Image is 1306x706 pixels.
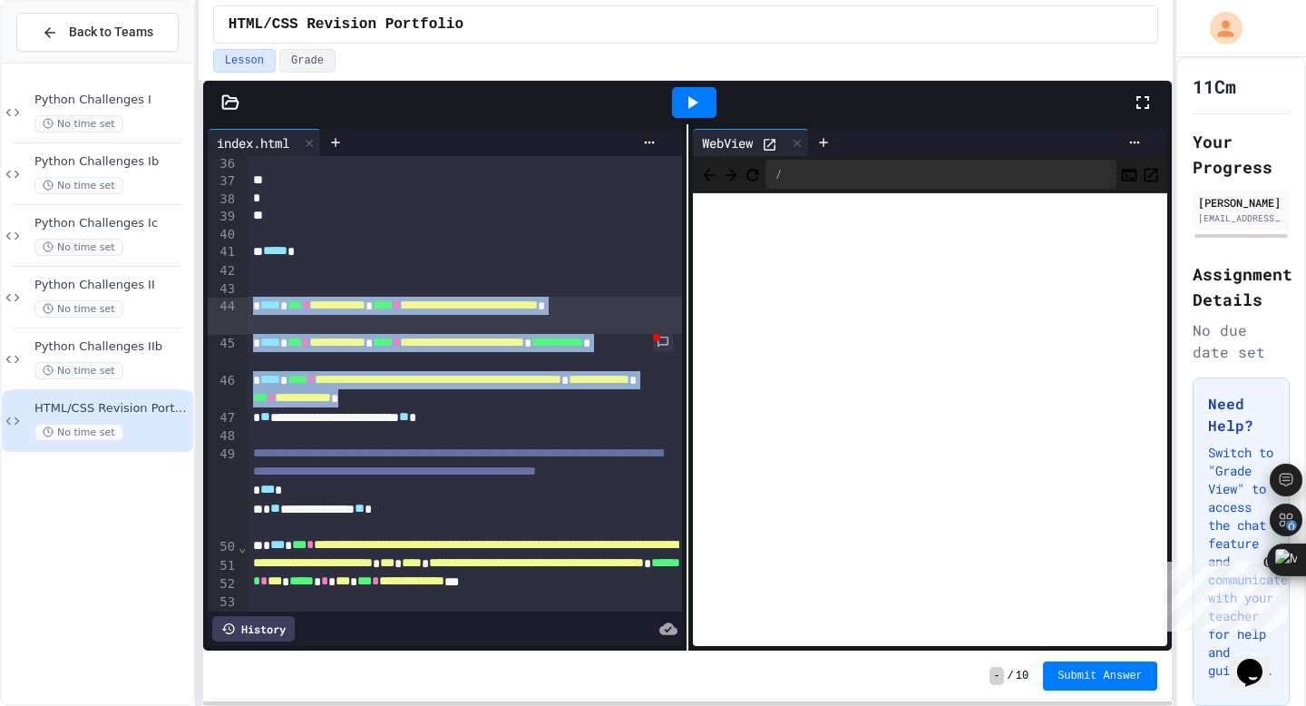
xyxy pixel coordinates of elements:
[208,538,238,556] div: 50
[1193,261,1290,312] h2: Assignment Details
[34,300,123,318] span: No time set
[208,243,238,261] div: 41
[1230,633,1288,688] iframe: chat widget
[1120,163,1138,185] button: Console
[229,14,463,35] span: HTML/CSS Revision Portfolio
[1193,129,1290,180] h2: Your Progress
[213,49,276,73] button: Lesson
[1198,194,1284,211] div: [PERSON_NAME]
[208,133,298,152] div: index.html
[208,446,238,538] div: 49
[34,239,123,256] span: No time set
[34,93,190,108] span: Python Challenges I
[693,129,809,156] div: WebView
[208,129,321,156] div: index.html
[1208,393,1274,436] h3: Need Help?
[208,427,238,446] div: 48
[208,409,238,427] div: 47
[208,172,238,191] div: 37
[34,115,123,132] span: No time set
[744,163,762,185] button: Refresh
[34,278,190,293] span: Python Challenges II
[16,13,179,52] button: Back to Teams
[238,540,247,554] span: Fold line
[34,216,190,231] span: Python Challenges Ic
[208,575,238,593] div: 52
[1155,554,1288,632] iframe: chat widget
[208,155,238,173] div: 36
[700,162,718,185] span: Back
[34,362,123,379] span: No time set
[1193,319,1290,363] div: No due date set
[208,208,238,226] div: 39
[208,191,238,209] div: 38
[34,339,190,355] span: Python Challenges IIb
[1016,669,1028,683] span: 10
[34,154,190,170] span: Python Challenges Ib
[693,193,1167,647] iframe: Web Preview
[1057,669,1143,683] span: Submit Answer
[208,372,238,409] div: 46
[1198,211,1284,225] div: [EMAIL_ADDRESS][DOMAIN_NAME]
[34,401,190,417] span: HTML/CSS Revision Portfolio
[7,7,125,115] div: Chat with us now!Close
[208,298,238,335] div: 44
[1142,163,1160,185] button: Open in new tab
[1008,669,1014,683] span: /
[1043,662,1157,691] button: Submit Answer
[34,424,123,441] span: No time set
[208,593,238,705] div: 53
[208,335,238,372] div: 45
[989,667,1003,685] span: -
[693,133,762,152] div: WebView
[1208,444,1274,680] p: Switch to "Grade View" to access the chat feature and communicate with your teacher for help and ...
[1193,74,1236,99] h1: 11Cm
[208,262,238,280] div: 42
[722,162,740,185] span: Forward
[34,177,123,194] span: No time set
[208,280,238,299] div: 43
[765,160,1116,189] div: /
[208,226,238,244] div: 40
[208,557,238,575] div: 51
[1191,7,1247,49] div: My Account
[69,23,153,42] span: Back to Teams
[212,616,295,642] div: History
[279,49,336,73] button: Grade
